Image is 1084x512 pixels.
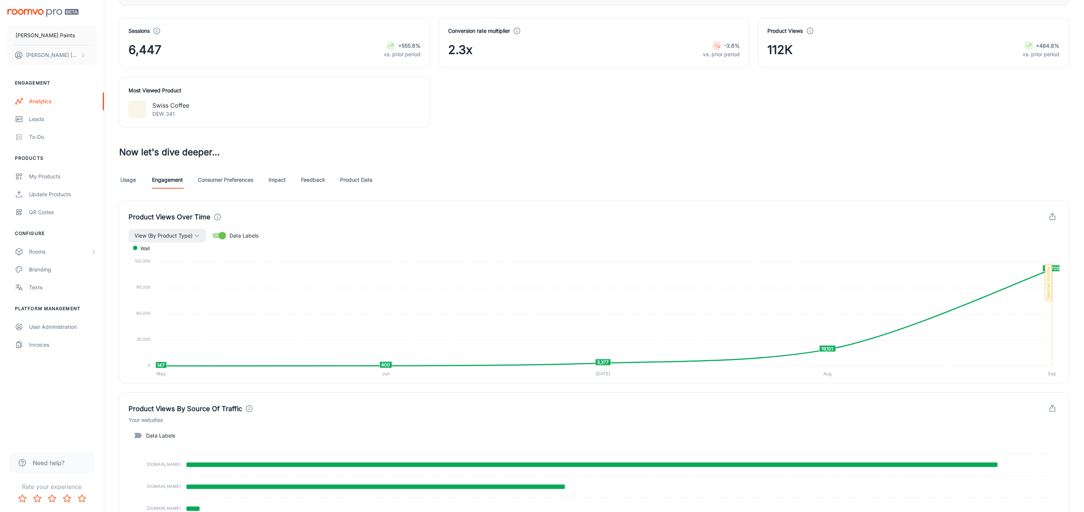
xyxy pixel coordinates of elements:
p: [PERSON_NAME] [PERSON_NAME] [26,51,79,59]
span: View (By Product Type) [134,231,193,240]
button: [PERSON_NAME] [PERSON_NAME] [7,45,96,65]
div: Update Products [29,190,96,198]
img: Roomvo PRO Beta [7,9,79,17]
p: [PERSON_NAME] Paints [16,31,75,39]
img: Swiss Coffee [129,101,146,118]
span: Data Labels [146,432,175,440]
strong: -3.6% [725,42,740,49]
button: Rate 5 star [75,491,89,506]
h4: Product Views [768,27,803,35]
button: [PERSON_NAME] Paints [7,26,96,45]
div: User Administration [29,323,96,331]
tspan: Sep [1048,371,1056,377]
button: Rate 3 star [45,491,60,506]
tspan: [DOMAIN_NAME] [147,462,181,467]
h3: Now let's dive deeper... [119,146,1069,159]
div: Texts [29,283,96,292]
h4: Conversion rate multiplier [448,27,510,35]
p: DEW 341 [152,110,189,118]
button: Rate 1 star [15,491,30,506]
a: Engagement [152,171,183,189]
tspan: Jun [382,371,390,377]
div: Leads [29,115,96,123]
p: vs. prior period [384,50,421,58]
a: Feedback [301,171,325,189]
span: Data Labels [229,232,259,240]
tspan: 90,000 [136,284,150,290]
span: Wall [135,245,150,252]
div: Rooms [29,248,91,256]
button: Rate 4 star [60,491,75,506]
p: vs. prior period [703,50,740,58]
tspan: Aug [824,371,832,377]
tspan: 120,000 [135,258,150,264]
tspan: 30,000 [136,337,150,342]
button: View (By Product Type) [129,229,206,242]
tspan: 60,000 [136,311,150,316]
tspan: May [156,371,166,377]
tspan: [DOMAIN_NAME] [147,484,181,489]
div: Analytics [29,97,96,105]
button: Rate 2 star [30,491,45,506]
div: My Products [29,172,96,181]
h6: Your websites [129,416,1060,424]
tspan: 0 [148,363,150,368]
span: Need help? [33,458,64,467]
p: Swiss Coffee [152,101,189,110]
p: vs. prior period [1023,50,1060,58]
tspan: [DATE] [596,371,610,377]
div: To-do [29,133,96,141]
a: Impact [268,171,286,189]
strong: +484.8% [1036,42,1060,49]
h4: Product Views Over Time [129,212,210,222]
tspan: [DOMAIN_NAME] [147,506,181,511]
div: Branding [29,265,96,274]
strong: +555.8% [398,42,421,49]
span: 2.3x [448,41,472,59]
h4: Sessions [129,27,150,35]
h4: Most Viewed Product [129,86,421,95]
div: QR Codes [29,208,96,216]
span: 6,447 [129,41,161,59]
a: Consumer Preferences [198,171,253,189]
a: Product Data [340,171,373,189]
div: Invoices [29,341,96,349]
a: Usage [119,171,137,189]
span: 112K [768,41,793,59]
h4: Product Views By Source Of Traffic [129,404,242,414]
p: Rate your experience [6,482,98,491]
